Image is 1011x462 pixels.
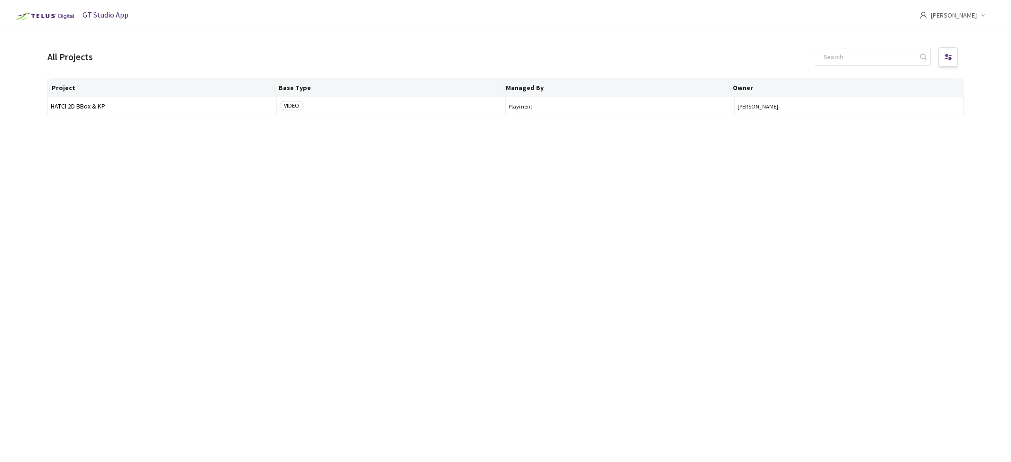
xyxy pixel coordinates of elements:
span: user [920,11,927,19]
img: Telus [11,9,77,24]
span: Playment [509,103,731,110]
input: Search [818,48,919,65]
th: Project [48,78,275,97]
span: down [981,13,985,18]
button: [PERSON_NAME] [738,103,960,110]
span: GT Studio App [82,10,128,19]
span: VIDEO [280,101,303,110]
th: Owner [729,78,956,97]
span: HATCI 2D BBox & KP [51,103,273,110]
th: Managed By [502,78,729,97]
div: All Projects [47,50,93,64]
th: Base Type [275,78,502,97]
